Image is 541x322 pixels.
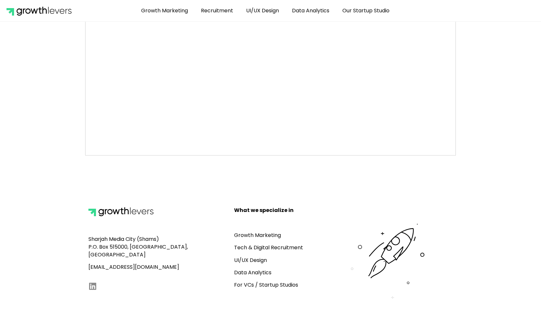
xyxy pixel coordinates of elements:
a: Our Startup Studio [337,3,394,18]
b: What we specialize in [234,206,294,214]
a: Recruitment [196,3,238,18]
a: Growth Marketing [136,3,193,18]
span: [EMAIL_ADDRESS][DOMAIN_NAME] [88,263,179,271]
a: UI/UX Design [234,256,267,264]
nav: Menu [86,3,445,18]
a: Data Analytics [287,3,334,18]
a: Data Analytics [234,269,271,276]
a: Growth Marketing [234,231,281,239]
a: For VCs / Startup Studios [234,281,298,289]
a: UI/UX Design [241,3,284,18]
a: Tech & Digital Recruitment [234,244,303,251]
span: Sharjah Media City (Shams) P.O. Box 515000, [GEOGRAPHIC_DATA], [GEOGRAPHIC_DATA] [88,235,188,258]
